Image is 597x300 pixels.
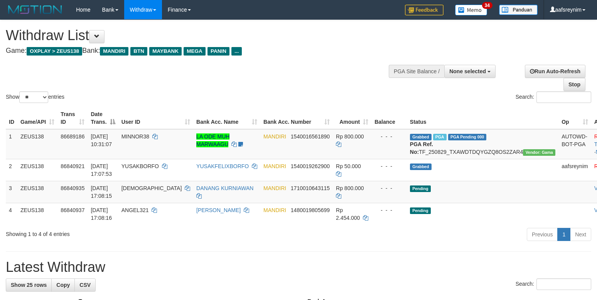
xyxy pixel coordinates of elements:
div: PGA Site Balance / [389,65,444,78]
span: YUSAKBORFO [121,163,159,169]
a: Run Auto-Refresh [525,65,585,78]
span: MEGA [184,47,206,56]
a: Stop [563,78,585,91]
span: Rp 50.000 [336,163,361,169]
div: Showing 1 to 4 of 4 entries [6,227,243,238]
span: 86689186 [61,133,84,140]
span: 86840937 [61,207,84,213]
td: ZEUS138 [17,129,57,159]
th: Amount: activate to sort column ascending [333,107,371,129]
span: [DATE] 17:08:15 [91,185,112,199]
span: OXPLAY > ZEUS138 [27,47,82,56]
button: None selected [444,65,496,78]
span: Grabbed [410,163,432,170]
span: [DATE] 10:31:07 [91,133,112,147]
span: MINNOR38 [121,133,149,140]
span: [DATE] 17:08:16 [91,207,112,221]
span: Copy 1710010643115 to clipboard [291,185,330,191]
a: LA ODE MUH MARWAAGU [196,133,229,147]
span: Show 25 rows [11,282,47,288]
td: TF_250829_TXAWDTDQYGZQ8OS2ZAR4 [407,129,558,159]
a: Next [570,228,591,241]
span: Grabbed [410,134,432,140]
th: Op: activate to sort column ascending [558,107,591,129]
span: Rp 2.454.000 [336,207,360,221]
img: MOTION_logo.png [6,4,64,15]
th: Status [407,107,558,129]
span: Copy [56,282,70,288]
div: - - - [374,206,404,214]
td: 1 [6,129,17,159]
th: Bank Acc. Name: activate to sort column ascending [193,107,260,129]
th: Balance [371,107,407,129]
span: Pending [410,207,431,214]
span: BTN [130,47,147,56]
a: Previous [527,228,558,241]
label: Show entries [6,91,64,103]
input: Search: [536,91,591,103]
td: 4 [6,203,17,225]
img: Button%20Memo.svg [455,5,487,15]
a: [PERSON_NAME] [196,207,241,213]
td: AUTOWD-BOT-PGA [558,129,591,159]
select: Showentries [19,91,48,103]
img: panduan.png [499,5,538,15]
span: MANDIRI [263,163,286,169]
th: Bank Acc. Number: activate to sort column ascending [260,107,333,129]
th: Game/API: activate to sort column ascending [17,107,57,129]
td: ZEUS138 [17,203,57,225]
span: MANDIRI [263,133,286,140]
span: 34 [482,2,492,9]
a: YUSAKFELIXBORFO [196,163,249,169]
th: User ID: activate to sort column ascending [118,107,193,129]
td: 3 [6,181,17,203]
div: - - - [374,184,404,192]
b: PGA Ref. No: [410,141,433,155]
img: Feedback.jpg [405,5,444,15]
span: Rp 800.000 [336,133,364,140]
input: Search: [536,278,591,290]
a: Show 25 rows [6,278,52,292]
span: ANGEL321 [121,207,149,213]
td: ZEUS138 [17,181,57,203]
span: Copy 1540016561890 to clipboard [291,133,330,140]
a: Copy [51,278,75,292]
span: [DATE] 17:07:53 [91,163,112,177]
td: ZEUS138 [17,159,57,181]
span: 86840921 [61,163,84,169]
th: Trans ID: activate to sort column ascending [57,107,88,129]
a: 1 [557,228,570,241]
span: ... [231,47,242,56]
td: aafsreynim [558,159,591,181]
span: MAYBANK [149,47,182,56]
span: MANDIRI [263,207,286,213]
td: 2 [6,159,17,181]
h1: Latest Withdraw [6,260,591,275]
span: None selected [449,68,486,74]
span: Marked by aafkaynarin [433,134,447,140]
span: Copy 1540019262900 to clipboard [291,163,330,169]
span: Copy 1480019805699 to clipboard [291,207,330,213]
a: DANANG KURNIAWAN [196,185,253,191]
span: PANIN [207,47,229,56]
h1: Withdraw List [6,28,390,43]
span: Vendor URL: https://trx31.1velocity.biz [523,149,555,156]
span: CSV [79,282,91,288]
span: MANDIRI [100,47,128,56]
th: Date Trans.: activate to sort column descending [88,107,118,129]
span: MANDIRI [263,185,286,191]
span: Rp 800.000 [336,185,364,191]
label: Search: [516,278,591,290]
h4: Game: Bank: [6,47,390,55]
div: - - - [374,162,404,170]
span: [DEMOGRAPHIC_DATA] [121,185,182,191]
label: Search: [516,91,591,103]
span: 86840935 [61,185,84,191]
span: PGA Pending [448,134,487,140]
th: ID [6,107,17,129]
div: - - - [374,133,404,140]
a: CSV [74,278,96,292]
span: Pending [410,185,431,192]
